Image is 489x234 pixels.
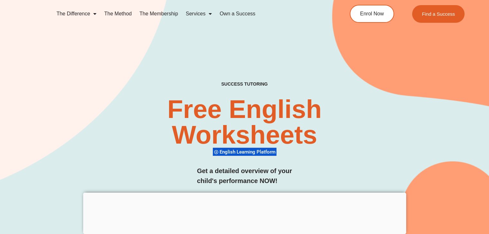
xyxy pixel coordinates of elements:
[100,6,135,21] a: The Method
[350,5,394,23] a: Enrol Now
[136,6,182,21] a: The Membership
[182,6,216,21] a: Services
[220,149,277,155] span: English Learning Platform
[422,12,455,16] span: Find a Success
[360,11,384,16] span: Enrol Now
[53,6,325,21] nav: Menu
[99,96,390,148] h2: Free English Worksheets​
[179,81,310,87] h4: SUCCESS TUTORING​
[216,6,259,21] a: Own a Success
[83,193,406,232] iframe: Advertisement
[53,6,101,21] a: The Difference
[197,166,292,186] h3: Get a detailed overview of your child's performance NOW!
[412,5,465,23] a: Find a Success
[213,147,276,156] div: English Learning Platform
